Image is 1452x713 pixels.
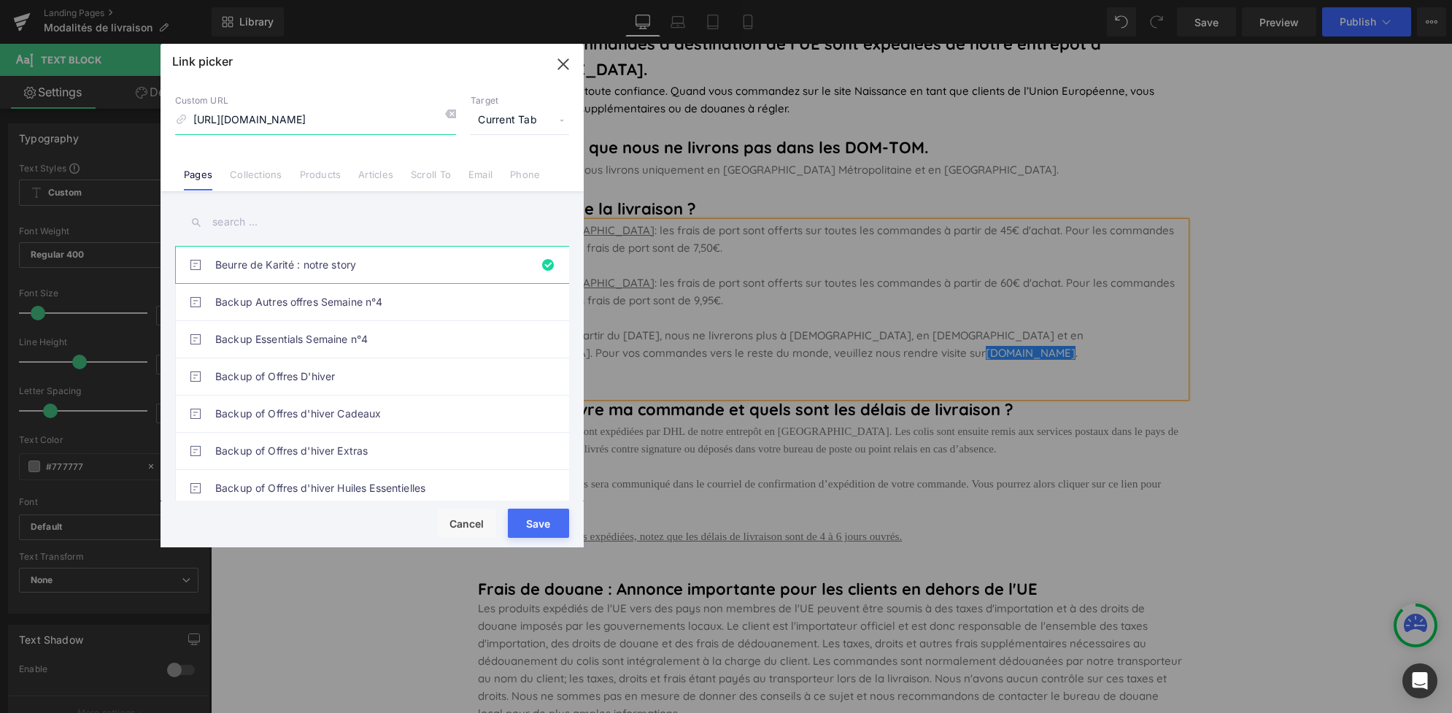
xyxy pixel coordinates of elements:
[267,40,943,72] span: Faites vos achats en toute confiance. Quand vous commandez sur le site Naissance en tant que clie...
[172,54,233,69] p: Link picker
[175,206,569,239] input: search ...
[267,556,975,679] p: Les produits expédiés de l'UE vers des pays non membres de l'UE peuvent être soumis à des taxes d...
[175,95,456,107] p: Custom URL
[300,169,341,190] a: Products
[215,284,536,320] a: Backup Autres offres Semaine n°4
[267,93,717,114] font: Veuillez noter que nous ne livrons pas dans les DOM-TOM.
[184,169,212,190] a: Pages
[471,95,569,107] p: Target
[215,247,536,283] a: Beurre de Karité : notre story
[775,302,865,316] a: [DOMAIN_NAME]
[215,470,536,506] a: Backup of Offres d'hiver Huiles Essentielles
[267,180,963,211] span: : les frais de port sont offerts sur toutes les commandes à partir de 45€ d'achat. Pour les comma...
[358,169,393,190] a: Articles
[267,155,485,175] b: Combien coûte la livraison ?
[215,358,536,395] a: Backup of Offres D'hiver
[510,169,540,190] a: Phone
[267,180,444,193] u: Livraison en [GEOGRAPHIC_DATA]
[1402,663,1437,698] div: Open Intercom Messenger
[471,107,569,134] span: Current Tab
[267,231,975,266] p: : les frais de port sont offerts sur toutes les commandes à partir de 60€ d'achat. Pour les comma...
[267,119,848,133] span: Sur le site français, nous livrons uniquement en [GEOGRAPHIC_DATA] Métropolitaine et en [GEOGRAPH...
[230,169,282,190] a: Collections
[438,509,496,538] button: Cancel
[267,232,444,246] u: Livraison en [GEOGRAPHIC_DATA]
[175,107,456,134] input: https://gempages.net
[468,169,493,190] a: Email
[508,509,569,538] button: Save
[267,382,968,411] span: Toutes les commandes sont expédiées par DHL de notre entrepôt en [GEOGRAPHIC_DATA]. Les colis son...
[267,433,951,463] span: Le numéro de suivi vous sera communiqué dans le courriel de confirmation d’expédition de votre co...
[267,486,692,498] u: Une fois les commandes expédiées, notez que les délais de livraison sont de 4 à 6 jours ouvrés.
[267,355,803,376] b: Comment suivre ma commande et quels sont les délais de livraison ?
[267,283,975,318] p: Veuillez noter qu’à partir du [DATE], nous ne livrerons plus à [DEMOGRAPHIC_DATA], en [DEMOGRAPHI...
[411,169,451,190] a: Scroll To
[215,433,536,469] a: Backup of Offres d'hiver Extras
[267,535,827,555] span: Frais de douane : Annonce importante pour les clients en dehors de l'UE
[215,396,536,432] a: Backup of Offres d'hiver Cadeaux
[215,321,536,358] a: Backup Essentials Semaine n°4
